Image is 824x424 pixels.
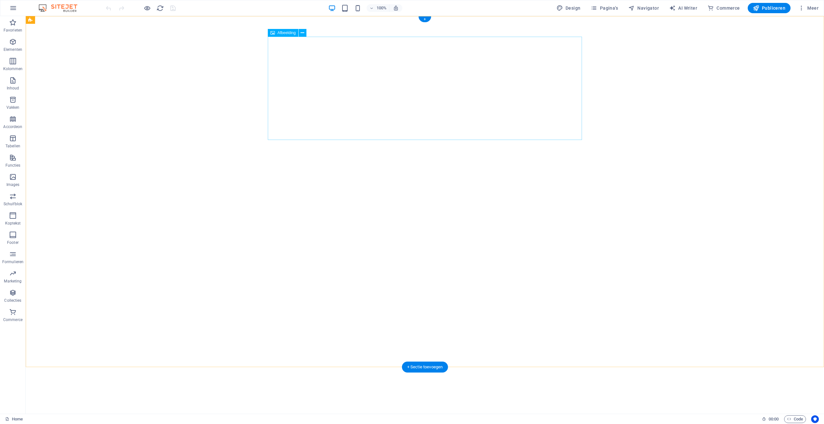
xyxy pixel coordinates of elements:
button: Usercentrics [811,415,819,423]
button: reload [156,4,164,12]
button: 100% [367,4,389,12]
img: Editor Logo [37,4,85,12]
span: Afbeelding [277,31,296,35]
button: Meer [796,3,821,13]
div: + [418,16,431,22]
span: 00 00 [769,415,779,423]
h6: 100% [376,4,387,12]
button: Code [784,415,806,423]
p: Accordeon [3,124,22,129]
p: Inhoud [7,86,19,91]
a: Klik om selectie op te heffen, dubbelklik om Pagina's te open [5,415,23,423]
span: Code [787,415,803,423]
button: AI Writer [667,3,700,13]
button: Klik hier om de voorbeeldmodus te verlaten en verder te gaan met bewerken [143,4,151,12]
p: Vakken [6,105,20,110]
p: Marketing [4,279,22,284]
button: Commerce [705,3,743,13]
p: Functies [5,163,21,168]
span: AI Writer [669,5,697,11]
span: Navigator [628,5,659,11]
p: Collecties [4,298,21,303]
div: + Sectie toevoegen [402,362,448,373]
p: Schuifblok [4,201,22,207]
span: Publiceren [753,5,785,11]
h6: Sessietijd [762,415,779,423]
button: Pagina's [588,3,621,13]
button: Navigator [626,3,661,13]
p: Images [6,182,20,187]
p: Kolommen [3,66,23,71]
i: Stel bij het wijzigen van de grootte van de weergegeven website automatisch het juist zoomniveau ... [393,5,399,11]
p: Formulieren [2,259,23,264]
i: Pagina opnieuw laden [156,5,164,12]
button: Publiceren [748,3,791,13]
span: Pagina's [591,5,618,11]
span: Meer [798,5,819,11]
p: Footer [7,240,19,245]
span: Commerce [707,5,740,11]
span: Design [557,5,581,11]
p: Elementen [4,47,22,52]
p: Koptekst [5,221,21,226]
p: Commerce [3,317,23,322]
div: Design (Ctrl+Alt+Y) [554,3,583,13]
p: Favorieten [4,28,22,33]
button: Design [554,3,583,13]
p: Tabellen [5,143,20,149]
